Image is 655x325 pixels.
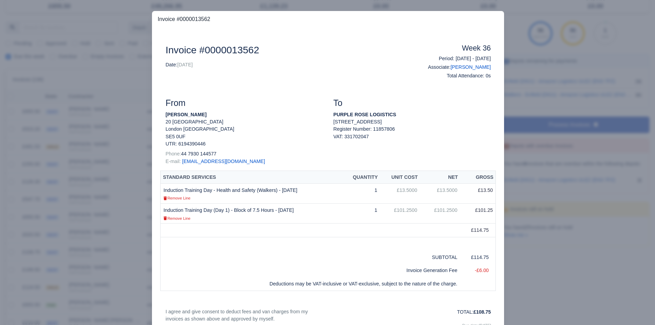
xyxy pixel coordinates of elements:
[165,308,323,323] p: I agree and give consent to deduct fees and van charges from my invoices as shown above and appro...
[460,251,496,264] td: £114.75
[163,215,190,221] a: Remove Line
[333,112,396,117] strong: PURPLE ROSE LOGISTICS
[460,264,496,277] td: -£6.00
[333,308,491,316] p: TOTAL:
[165,112,206,117] strong: [PERSON_NAME]
[420,183,460,203] td: £13.5000
[163,196,190,200] small: Remove Line
[163,195,190,201] a: Remove Line
[380,171,420,184] th: Unit Cost
[165,44,407,56] h2: Invoice #0000013562
[417,73,491,79] h6: Total Attendance: 0s
[333,118,491,126] p: [STREET_ADDRESS]
[417,64,491,70] h6: Associate:
[380,203,420,223] td: £101.2500
[165,159,181,164] span: E-mail:
[165,150,323,158] p: 44 7930 144577
[420,203,460,223] td: £101.2500
[165,98,323,108] h3: From
[161,264,460,277] td: Invoice Generation Fee
[460,171,496,184] th: Gross
[165,140,323,148] p: UTR: 6194390446
[621,292,655,325] iframe: Chat Widget
[163,216,190,220] small: Remove Line
[161,277,460,291] td: Deductions may be VAT-inclusive or VAT-exclusive, subject to the nature of the charge.
[161,203,342,223] td: Induction Training Day (Day 1) - Block of 7.5 Hours - [DATE]
[460,203,496,223] td: £101.25
[420,171,460,184] th: Net
[450,64,491,70] a: [PERSON_NAME]
[460,224,496,237] td: £114.75
[165,118,323,126] p: 20 [GEOGRAPHIC_DATA]
[165,133,323,140] p: SE5 0UF
[161,183,342,203] td: Induction Training Day - Health and Safety (Walkers) - [DATE]
[333,133,491,140] div: VAT: 331702047
[177,62,193,67] span: [DATE]
[165,151,181,156] span: Phone:
[380,183,420,203] td: £13.5000
[420,251,460,264] td: SUBTOTAL
[342,203,380,223] td: 1
[165,61,407,68] p: Date:
[460,183,496,203] td: £13.50
[333,98,491,108] h3: To
[182,159,265,164] a: [EMAIL_ADDRESS][DOMAIN_NAME]
[342,171,380,184] th: Quantity
[328,126,496,140] div: Register Number: 11857806
[473,309,491,315] strong: £108.75
[342,183,380,203] td: 1
[417,56,491,62] h6: Period: [DATE] - [DATE]
[165,126,323,133] p: London [GEOGRAPHIC_DATA]
[157,15,499,23] h3: Invoice #0000013562
[161,171,342,184] th: Standard Services
[417,44,491,53] h4: Week 36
